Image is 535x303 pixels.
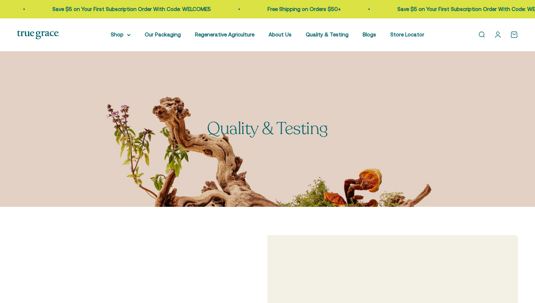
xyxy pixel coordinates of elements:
a: Quality & Testing [306,31,349,37]
summary: Shop [111,30,131,39]
a: Free Shipping on Orders $50+ [267,6,341,12]
a: Our Packaging [145,31,181,37]
p: Save $5 on Your First Subscription Order With Code: WELCOME5 [52,5,211,13]
a: Regenerative Agriculture [195,31,254,37]
a: About Us [269,31,292,37]
a: Store Locator [390,31,424,37]
a: Blogs [363,31,376,37]
split-lines: Quality & Testing [207,117,328,140]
